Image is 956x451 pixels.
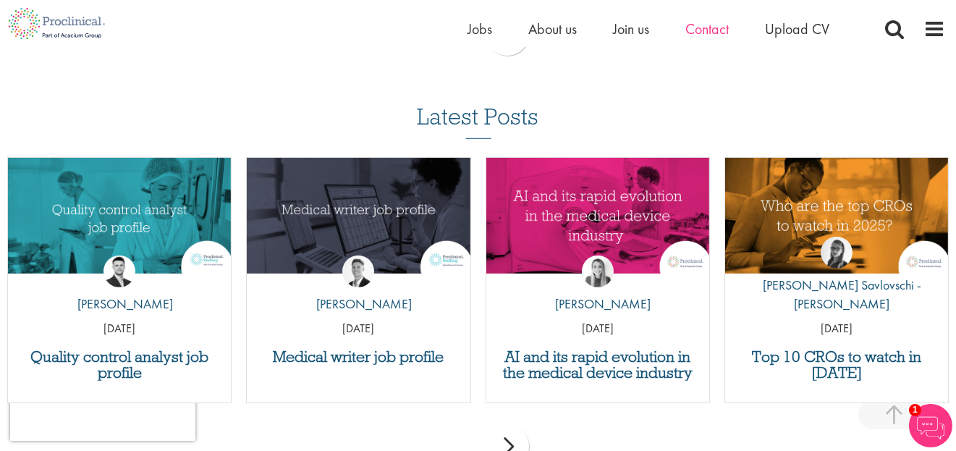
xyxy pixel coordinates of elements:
img: Chatbot [909,404,952,447]
img: Medical writer job profile [247,158,470,274]
a: Quality control analyst job profile [15,349,224,381]
a: George Watson [PERSON_NAME] [305,256,412,321]
a: Jobs [468,20,492,38]
a: Upload CV [765,20,829,38]
a: AI and its rapid evolution in the medical device industry [494,349,702,381]
img: quality control analyst job profile [8,158,231,274]
p: [DATE] [725,321,948,337]
a: Theodora Savlovschi - Wicks [PERSON_NAME] Savlovschi - [PERSON_NAME] [725,237,948,320]
a: Joshua Godden [PERSON_NAME] [67,256,173,321]
p: [PERSON_NAME] Savlovschi - [PERSON_NAME] [725,276,948,313]
span: 1 [909,404,921,416]
p: [DATE] [8,321,231,337]
img: Joshua Godden [103,256,135,287]
p: [DATE] [486,321,709,337]
img: George Watson [342,256,374,287]
a: Contact [685,20,729,38]
a: Hannah Burke [PERSON_NAME] [544,256,651,321]
a: Link to a post [8,158,231,286]
img: Theodora Savlovschi - Wicks [821,237,853,269]
img: Top 10 CROs 2025 | Proclinical [725,158,948,274]
p: [DATE] [247,321,470,337]
h3: Latest Posts [418,104,539,139]
a: Link to a post [725,158,948,286]
img: Hannah Burke [582,256,614,287]
p: [PERSON_NAME] [305,295,412,313]
a: Link to a post [486,158,709,286]
a: Join us [613,20,649,38]
a: About us [528,20,577,38]
a: Link to a post [247,158,470,286]
p: [PERSON_NAME] [544,295,651,313]
a: Medical writer job profile [254,349,462,365]
p: [PERSON_NAME] [67,295,173,313]
img: AI and Its Impact on the Medical Device Industry | Proclinical [486,158,709,274]
a: Top 10 CROs to watch in [DATE] [732,349,941,381]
